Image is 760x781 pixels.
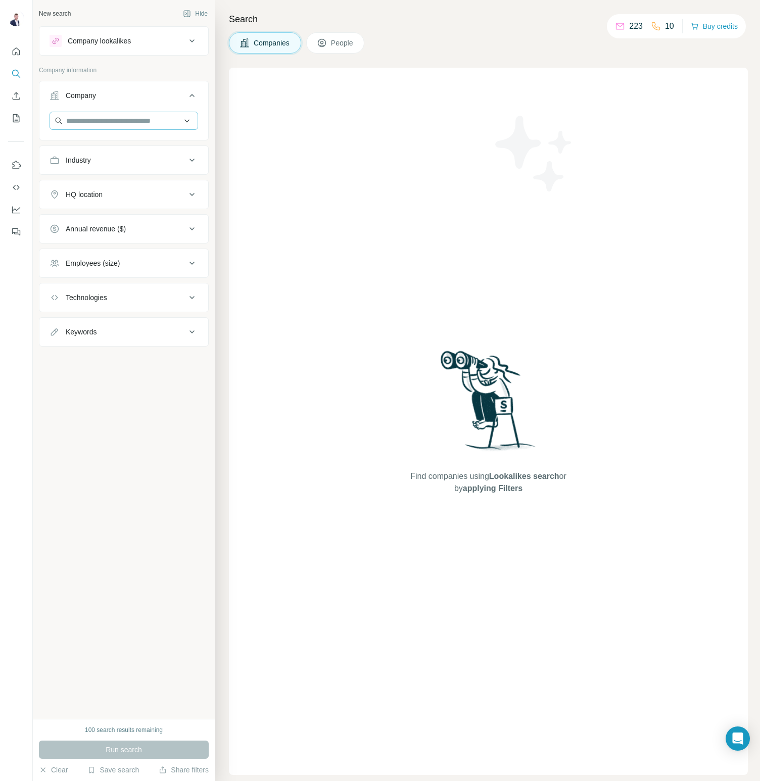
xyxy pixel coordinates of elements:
button: Company [39,83,208,112]
button: Dashboard [8,201,24,219]
p: Company information [39,66,209,75]
div: HQ location [66,189,103,200]
div: Annual revenue ($) [66,224,126,234]
span: Companies [254,38,291,48]
span: Lookalikes search [489,472,559,480]
div: Company [66,90,96,101]
div: Keywords [66,327,97,337]
div: Open Intercom Messenger [726,726,750,751]
button: Industry [39,148,208,172]
button: Use Surfe on LinkedIn [8,156,24,174]
button: Annual revenue ($) [39,217,208,241]
button: Feedback [8,223,24,241]
div: Employees (size) [66,258,120,268]
button: Enrich CSV [8,87,24,105]
button: Hide [176,6,215,21]
h4: Search [229,12,748,26]
button: Technologies [39,285,208,310]
div: Company lookalikes [68,36,131,46]
button: Use Surfe API [8,178,24,197]
p: 223 [629,20,643,32]
span: applying Filters [463,484,522,493]
button: Quick start [8,42,24,61]
button: Clear [39,765,68,775]
div: New search [39,9,71,18]
span: Find companies using or by [407,470,569,495]
img: Avatar [8,10,24,26]
button: Save search [87,765,139,775]
div: Technologies [66,292,107,303]
p: 10 [665,20,674,32]
button: Company lookalikes [39,29,208,53]
button: Employees (size) [39,251,208,275]
div: Industry [66,155,91,165]
button: My lists [8,109,24,127]
button: HQ location [39,182,208,207]
div: 100 search results remaining [85,725,163,735]
span: People [331,38,354,48]
button: Search [8,65,24,83]
button: Keywords [39,320,208,344]
button: Buy credits [691,19,738,33]
button: Share filters [159,765,209,775]
img: Surfe Illustration - Stars [489,108,580,199]
img: Surfe Illustration - Woman searching with binoculars [436,348,541,461]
